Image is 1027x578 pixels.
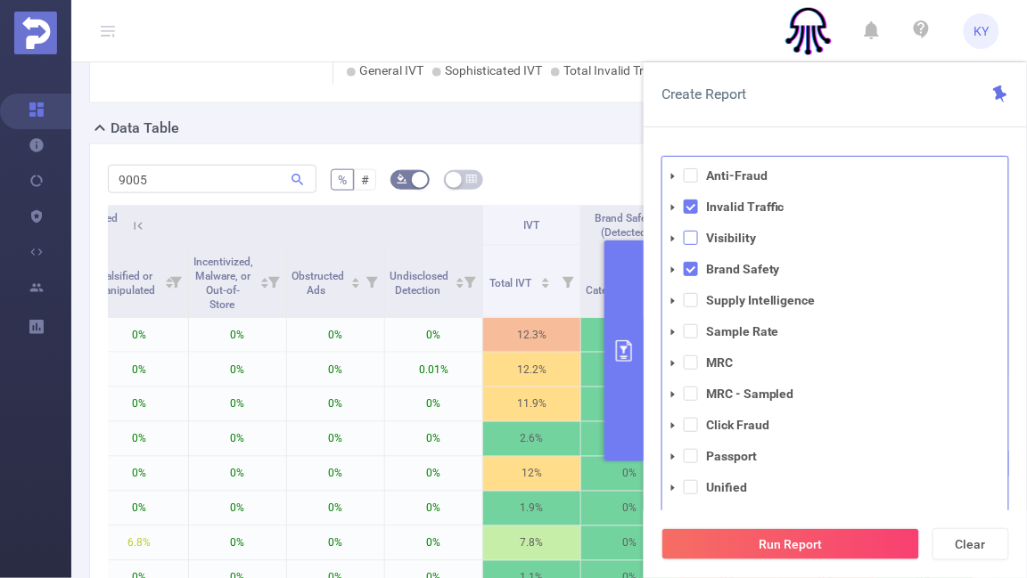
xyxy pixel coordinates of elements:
[483,387,580,421] p: 11.9%
[974,13,990,49] span: KY
[397,174,407,184] i: icon: bg-colors
[581,422,678,456] p: 0%
[385,526,482,560] p: 0%
[359,246,384,317] i: Filter menu
[189,422,286,456] p: 0%
[385,353,482,387] p: 0.01%
[669,172,678,181] i: icon: caret-down
[563,63,668,77] span: Total Invalid Traffic
[287,422,384,456] p: 0%
[385,422,482,456] p: 0%
[91,387,188,421] p: 0%
[259,281,269,287] i: icon: caret-down
[91,526,188,560] p: 6.8%
[189,387,286,421] p: 0%
[586,270,639,297] span: All Categories
[581,353,678,387] p: 0%
[661,528,920,560] button: Run Report
[483,353,580,387] p: 12.2%
[669,265,678,274] i: icon: caret-down
[189,353,286,387] p: 0%
[359,63,423,77] span: General IVT
[390,270,448,297] span: Undisclosed Detection
[385,457,482,491] p: 0%
[555,246,580,317] i: Filter menu
[581,526,678,560] p: 0%
[669,421,678,430] i: icon: caret-down
[385,318,482,352] p: 0%
[455,275,465,286] div: Sort
[581,457,678,491] p: 0%
[466,174,477,184] i: icon: table
[261,246,286,317] i: Filter menu
[259,275,270,286] div: Sort
[661,85,746,102] span: Create Report
[541,281,551,287] i: icon: caret-down
[669,452,678,461] i: icon: caret-down
[490,277,535,289] span: Total IVT
[706,231,756,245] strong: Visibility
[189,457,286,491] p: 0%
[706,293,816,307] strong: Supply Intelligence
[91,457,188,491] p: 0%
[483,318,580,352] p: 12.3%
[669,297,678,305] i: icon: caret-down
[706,480,747,494] strong: Unified
[91,422,188,456] p: 0%
[706,418,769,432] strong: Click Fraud
[706,324,779,338] strong: Sample Rate
[189,526,286,560] p: 0%
[445,63,542,77] span: Sophisticated IVT
[95,270,158,297] span: Falsified or Manipulated
[14,12,57,54] img: Protected Media
[669,484,678,493] i: icon: caret-down
[596,212,656,239] span: Brand Safety (Detected)
[259,275,269,281] i: icon: caret-up
[706,387,794,401] strong: MRC - Sampled
[457,246,482,317] i: Filter menu
[706,355,733,370] strong: MRC
[338,173,347,187] span: %
[91,318,188,352] p: 0%
[350,275,361,286] div: Sort
[706,168,768,183] strong: Anti-Fraud
[91,353,188,387] p: 0%
[541,275,551,281] i: icon: caret-up
[350,281,360,287] i: icon: caret-down
[524,219,540,232] span: IVT
[483,492,580,525] p: 1.9%
[350,275,360,281] i: icon: caret-up
[669,390,678,399] i: icon: caret-down
[287,353,384,387] p: 0%
[483,422,580,456] p: 2.6%
[581,318,678,352] p: 0%
[361,173,369,187] span: #
[189,492,286,525] p: 0%
[706,449,757,463] strong: Passport
[287,526,384,560] p: 0%
[287,457,384,491] p: 0%
[189,318,286,352] p: 0%
[581,492,678,525] p: 0%
[108,165,316,193] input: Search...
[669,234,678,243] i: icon: caret-down
[483,457,580,491] p: 12%
[287,318,384,352] p: 0%
[706,199,785,214] strong: Invalid Traffic
[287,492,384,525] p: 0%
[111,118,179,139] h2: Data Table
[193,256,253,311] span: Incentivized, Malware, or Out-of-Store
[91,492,188,525] p: 0%
[385,492,482,525] p: 0%
[581,387,678,421] p: 0%
[385,387,482,421] p: 0%
[540,275,551,286] div: Sort
[669,328,678,337] i: icon: caret-down
[483,526,580,560] p: 7.8%
[933,528,1009,560] button: Clear
[706,262,780,276] strong: Brand Safety
[669,203,678,212] i: icon: caret-down
[292,270,344,297] span: Obstructed Ads
[287,387,384,421] p: 0%
[163,246,188,317] i: Filter menu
